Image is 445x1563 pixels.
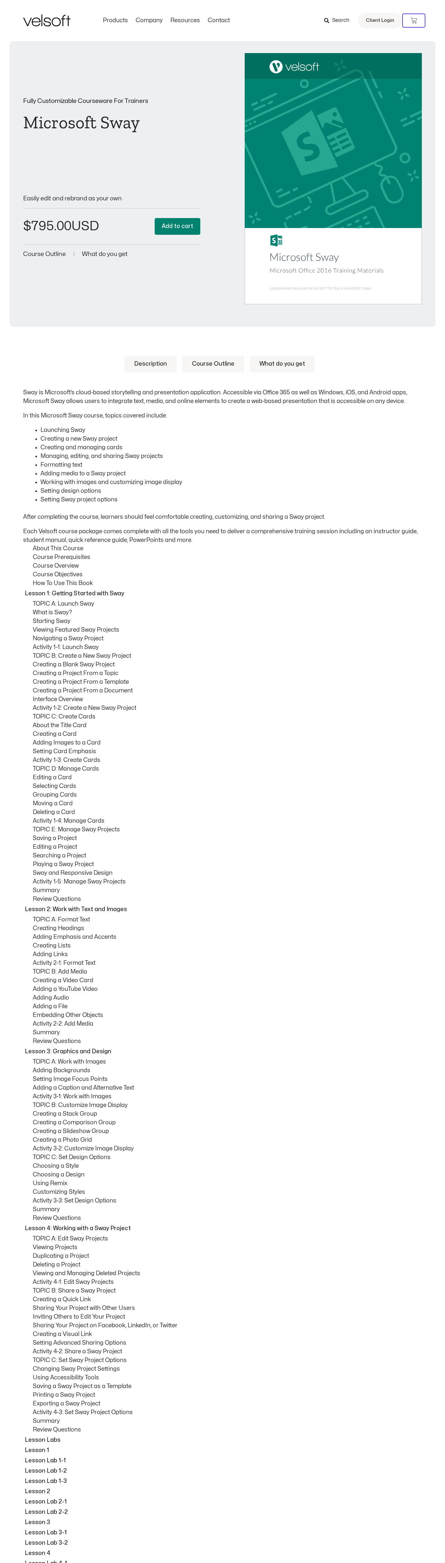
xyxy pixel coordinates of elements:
p: Activity 1-5: Manage Sway Projects [33,877,422,886]
li: Adding media to a Sway project [41,469,422,478]
p: Activity 3-2: Customize Image Display [33,1144,422,1153]
p: Using Remix [33,1179,422,1188]
p: Course Objectives [33,570,422,579]
a: ResourcesMenu Toggle [167,17,204,24]
li: Formatting text [41,461,422,469]
p: Adding a Caption and Alternative Text [33,1083,422,1092]
li: Setting design options [41,487,422,495]
p: Activity 4-3: Set Sway Project Options [33,1408,422,1417]
p: Playing a Sway Project [33,860,422,869]
p: What is Sway? [33,608,422,617]
p: Creating a Photo Grid [33,1136,422,1144]
p: Adding a YouTube Video [33,985,422,993]
p: Adding Links [33,950,422,959]
p: Lesson Lab 2-2 [25,1508,420,1516]
p: Lesson 1 [25,1446,420,1455]
a: What do you get [82,251,128,257]
p: Grouping Cards [33,791,422,799]
p: Summary [33,1417,422,1425]
p: Saving a Project [33,834,422,843]
p: Sharing Your Project with Other Users [33,1304,422,1312]
p: Review Questions [33,1425,422,1434]
p: Lesson 1: Getting Started with Sway [25,589,420,598]
p: Creating a Project From a Document [33,686,422,695]
img: Second Product Image [245,53,422,304]
p: Selecting Cards [33,782,422,791]
p: Setting Advanced Sharing Options [33,1339,422,1347]
p: Creating Lists [33,941,422,950]
span: Search [332,16,350,25]
p: Creating a Visual Link [33,1330,422,1339]
p: Lesson 3 [25,1518,420,1527]
p: Activity 4-1: Edit Sway Projects [33,1278,422,1286]
p: Starting Sway [33,617,422,626]
p: Lesson Lab 1-1 [25,1456,420,1465]
p: Setting Card Emphasis [33,747,422,756]
bdi: 795.00 [23,220,71,233]
p: Activity 1-1: Launch Sway [33,643,422,652]
p: Review Questions [33,1214,422,1222]
p: Viewing and Managing Deleted Projects [33,1269,422,1278]
a: What do you get [250,356,315,372]
a: Description [124,356,177,372]
p: Creating a Video Card [33,976,422,985]
p: TOPIC A: Edit Sway Projects [33,1234,422,1243]
span: $ [23,220,31,233]
li: Working with images and customizing image display [41,478,422,487]
p: TOPIC A: Work with Images [33,1057,422,1066]
p: TOPIC C: Set Design Options [33,1153,422,1162]
p: Creating a Project From a Topic [33,669,422,678]
a: Course Outline [23,251,66,257]
a: ProductsMenu Toggle [99,17,132,24]
p: In this Microsoft Sway course, topics covered include: [23,411,422,420]
p: Lesson Lab 1-2 [25,1467,420,1475]
p: Easily edit and rebrand as your own [23,196,200,202]
p: Creating a Stack Group [33,1110,422,1118]
p: Searching a Project [33,851,422,860]
p: Adding a File [33,1002,422,1011]
p: TOPIC B: Create a New Sway Project [33,652,422,660]
p: Activity 1-4: Manage Cards [33,817,422,825]
p: Lesson Lab 1-3 [25,1477,420,1485]
nav: Menu [99,17,234,24]
p: Adding Audio [33,993,422,1002]
p: Adding Images to a Card [33,738,422,747]
p: Summary [33,1028,422,1037]
a: CompanyMenu Toggle [132,17,167,24]
p: Exporting a Sway Project [33,1399,422,1408]
p: How To Use This Book [33,579,422,588]
li: Launching Sway [41,426,422,434]
p: Lesson Lab 2-1 [25,1497,420,1506]
p: About This Course [33,544,422,553]
p: Creating Headings [33,924,422,933]
p: Choosing a Style [33,1162,422,1170]
p: After completing the course, learners should feel comfortable creating, customizing, and sharing ... [23,513,422,521]
p: About the Title Card [33,721,422,730]
p: Inviting Others to Edit Your Project [33,1312,422,1321]
li: Creating a new Sway project [41,434,422,443]
p: Using Accessibility Tools [33,1373,422,1382]
p: Changing Sway Project Settings [33,1365,422,1373]
p: Lesson 4 [25,1549,420,1558]
span: Client Login [366,16,394,25]
p: Duplicating a Project [33,1252,422,1260]
p: Saving a Sway Project as a Template [33,1382,422,1391]
p: TOPIC B: Add Media [33,967,422,976]
p: Review Questions [33,895,422,903]
p: Choosing a Design [33,1170,422,1179]
p: Summary [33,886,422,895]
p: Creating a Comparison Group [33,1118,422,1127]
p: Review Questions [33,1037,422,1046]
p: Navigating a Sway Project [33,634,422,643]
p: Lesson 3: Graphics and Design [25,1047,420,1056]
p: Interface Overview [33,695,422,704]
p: Lesson Labs [25,1436,420,1444]
p: Activity 2-1: Format Text [33,959,422,967]
p: Activity 1-2: Create a New Sway Project [33,704,422,712]
p: Adding Emphasis and Accents [33,933,422,941]
a: Course Outline [182,356,244,372]
p: Activity 4-2: Share a Sway Project [33,1347,422,1356]
p: Creating a Quick Link [33,1295,422,1304]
